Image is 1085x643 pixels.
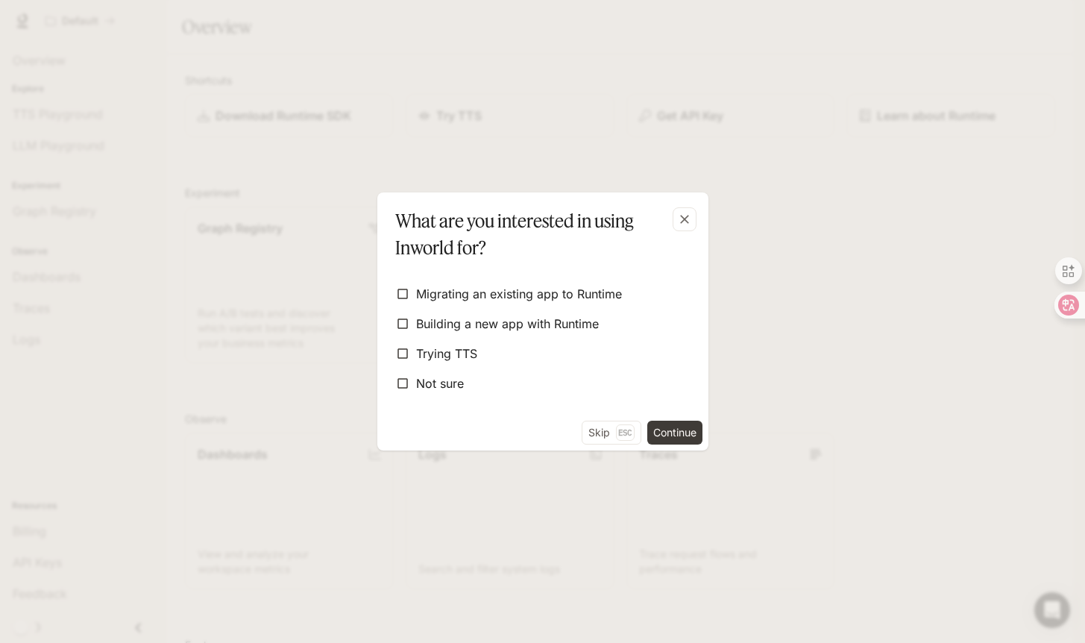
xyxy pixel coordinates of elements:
span: Migrating an existing app to Runtime [416,285,622,303]
p: Esc [616,424,635,441]
span: Trying TTS [416,345,477,363]
p: What are you interested in using Inworld for? [395,207,685,261]
span: Not sure [416,374,464,392]
span: Building a new app with Runtime [416,315,599,333]
button: SkipEsc [582,421,641,445]
button: Continue [647,421,702,445]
